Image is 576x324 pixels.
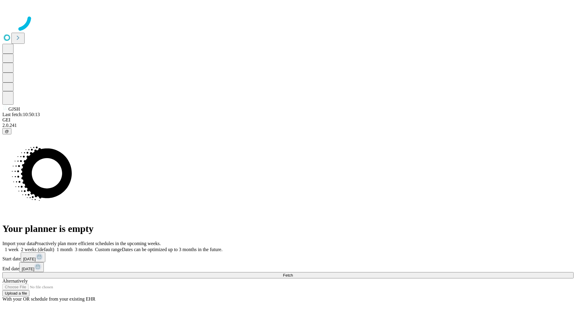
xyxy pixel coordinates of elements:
[5,129,9,133] span: @
[122,247,222,252] span: Dates can be optimized up to 3 months in the future.
[283,273,293,277] span: Fetch
[2,252,574,262] div: Start date
[2,272,574,278] button: Fetch
[2,278,28,283] span: Alternatively
[35,241,161,246] span: Proactively plan more efficient schedules in the upcoming weeks.
[2,123,574,128] div: 2.0.241
[2,128,11,134] button: @
[2,223,574,234] h1: Your planner is empty
[2,112,40,117] span: Last fetch: 10:50:13
[57,247,73,252] span: 1 month
[2,241,35,246] span: Import your data
[2,296,95,301] span: With your OR schedule from your existing EHR
[21,247,54,252] span: 2 weeks (default)
[75,247,93,252] span: 3 months
[19,262,44,272] button: [DATE]
[2,290,29,296] button: Upload a file
[21,252,45,262] button: [DATE]
[2,262,574,272] div: End date
[23,257,36,261] span: [DATE]
[2,117,574,123] div: GEI
[5,247,19,252] span: 1 week
[95,247,122,252] span: Custom range
[22,267,34,271] span: [DATE]
[8,106,20,112] span: GJSH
